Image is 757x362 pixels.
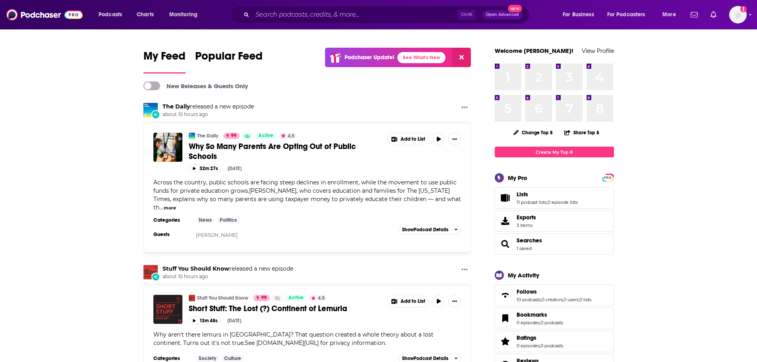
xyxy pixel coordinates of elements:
button: open menu [93,8,132,21]
div: My Activity [508,271,539,279]
span: Short Stuff: The Lost (?) Continent of Lemuria [189,304,347,314]
span: Follows [495,285,614,306]
span: 99 [231,132,236,140]
button: open menu [164,8,208,21]
a: Ratings [498,336,513,347]
span: Searches [495,233,614,255]
div: New Episode [151,110,160,119]
h3: released a new episode [163,265,293,273]
a: Exports [495,210,614,232]
button: open menu [602,8,657,21]
span: Logged in as rarjune [729,6,747,23]
p: Podchaser Update! [345,54,394,61]
a: Stuff You Should Know [197,295,248,301]
span: Why So Many Parents Are Opting Out of Public Schools [189,141,356,161]
span: Exports [498,215,513,226]
button: Change Top 8 [509,128,558,137]
a: Lists [517,191,578,198]
span: Add to List [401,298,425,304]
button: Show More Button [388,133,429,145]
a: View Profile [582,47,614,54]
button: more [164,205,176,211]
a: 99 [254,295,270,301]
span: , [541,297,542,302]
span: For Podcasters [607,9,645,20]
span: Exports [517,214,536,221]
a: 11 podcast lists [517,199,547,205]
img: Stuff You Should Know [189,295,195,301]
a: 0 episode lists [548,199,578,205]
a: 0 podcasts [540,320,563,325]
a: The Daily [163,103,190,110]
a: Show notifications dropdown [707,8,720,21]
span: Across the country, public schools are facing steep declines in enrollment, while the movement to... [153,179,461,211]
span: Follows [517,288,537,295]
a: Follows [498,290,513,301]
a: 0 episodes [517,343,540,348]
a: Culture [221,355,244,362]
span: , [579,297,579,302]
a: Popular Feed [195,49,263,74]
a: Welcome [PERSON_NAME]! [495,47,573,54]
h3: Categories [153,355,189,362]
span: Monitoring [169,9,197,20]
a: Ratings [517,334,563,341]
img: Why So Many Parents Are Opting Out of Public Schools [153,133,182,162]
img: The Daily [143,103,158,117]
a: Searches [498,238,513,250]
a: Create My Top 8 [495,147,614,157]
a: 99 [223,133,240,139]
a: Active [255,133,277,139]
button: 32m 27s [189,165,221,172]
span: Bookmarks [495,308,614,329]
button: 4.5 [309,295,327,301]
a: Charts [132,8,159,21]
a: [PERSON_NAME] [196,232,238,238]
span: More [662,9,676,20]
button: ShowPodcast Details [399,225,461,234]
a: 0 creators [542,297,563,302]
button: 4.5 [279,133,297,139]
img: Stuff You Should Know [143,265,158,279]
button: Show More Button [388,295,429,307]
button: Show More Button [458,103,471,113]
button: 13m 48s [189,317,221,324]
a: Follows [517,288,591,295]
span: Lists [495,187,614,209]
a: Searches [517,237,542,244]
span: Bookmarks [517,311,547,318]
h3: Guests [153,231,189,238]
button: Share Top 8 [564,125,600,140]
button: Show More Button [448,133,461,145]
div: [DATE] [228,166,242,171]
a: 0 users [563,297,579,302]
span: Active [258,132,273,140]
a: Society [196,355,219,362]
h3: Categories [153,217,189,223]
span: Why aren't there lemurs in [GEOGRAPHIC_DATA]? That question created a whole theory about a lost c... [153,331,434,347]
div: My Pro [508,174,527,182]
span: Show Podcast Details [402,227,448,232]
span: ... [159,204,163,211]
a: 0 lists [579,297,591,302]
span: , [547,199,548,205]
svg: Add a profile image [740,6,747,12]
a: 0 podcasts [540,343,563,348]
img: Short Stuff: The Lost (?) Continent of Lemuria [153,295,182,324]
span: 3 items [517,223,536,228]
img: The Daily [189,133,195,139]
span: My Feed [143,49,186,68]
span: about 10 hours ago [163,111,254,118]
span: Lists [517,191,528,198]
span: Popular Feed [195,49,263,68]
span: Podcasts [99,9,122,20]
button: Show More Button [448,295,461,308]
a: Bookmarks [517,311,563,318]
img: Podchaser - Follow, Share and Rate Podcasts [6,7,83,22]
a: Why So Many Parents Are Opting Out of Public Schools [189,141,382,161]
